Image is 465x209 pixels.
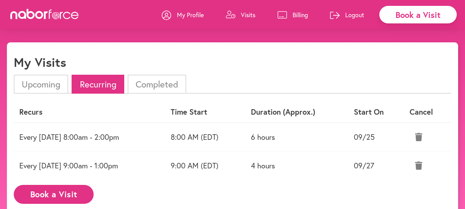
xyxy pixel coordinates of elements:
h1: My Visits [14,55,66,70]
a: Billing [277,4,308,25]
a: Visits [226,4,255,25]
td: 8:00 AM (EDT) [165,123,245,151]
th: Start On [348,102,404,122]
td: 09/27 [348,151,404,180]
li: Completed [128,75,186,94]
p: Logout [345,11,364,19]
td: Every [DATE] 8:00am - 2:00pm [14,123,165,151]
a: Logout [330,4,364,25]
th: Recurs [14,102,165,122]
p: My Profile [177,11,204,19]
td: 6 hours [245,123,348,151]
td: 9:00 AM (EDT) [165,151,245,180]
a: My Profile [162,4,204,25]
th: Time Start [165,102,245,122]
p: Billing [293,11,308,19]
button: Book a Visit [14,185,94,204]
a: Book a Visit [14,190,94,197]
th: Cancel [404,102,451,122]
td: 09/25 [348,123,404,151]
th: Duration (Approx.) [245,102,348,122]
td: 4 hours [245,151,348,180]
li: Upcoming [14,75,68,94]
td: Every [DATE] 9:00am - 1:00pm [14,151,165,180]
div: Book a Visit [379,6,457,23]
p: Visits [241,11,255,19]
li: Recurring [72,75,124,94]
